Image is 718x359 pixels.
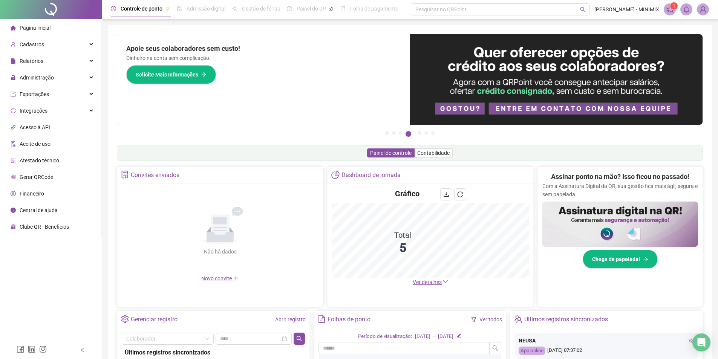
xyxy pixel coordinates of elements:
[492,345,498,351] span: search
[643,257,648,262] span: arrow-right
[350,6,398,12] span: Folha de pagamento
[11,108,16,113] span: sync
[296,336,302,342] span: search
[697,4,709,15] img: 94444
[341,169,401,182] div: Dashboard de jornada
[11,141,16,147] span: audit
[418,131,421,135] button: 5
[519,347,545,355] div: App online
[11,224,16,229] span: gift
[542,182,698,199] p: Com a Assinatura Digital da QR, sua gestão fica mais ágil, segura e sem papelada.
[415,333,430,341] div: [DATE]
[524,313,608,326] div: Últimos registros sincronizados
[413,279,448,285] a: Ver detalhes down
[580,7,586,12] span: search
[692,333,710,351] div: Open Intercom Messenger
[232,6,237,11] span: sun
[11,92,16,97] span: export
[11,174,16,180] span: qrcode
[417,150,450,156] span: Contabilidade
[11,191,16,196] span: dollar
[457,191,463,197] span: reload
[20,174,53,180] span: Gerar QRCode
[519,336,694,345] div: NEUSA
[11,25,16,31] span: home
[438,333,453,341] div: [DATE]
[297,6,326,12] span: Painel do DP
[542,202,698,247] img: banner%2F02c71560-61a6-44d4-94b9-c8ab97240462.png
[20,157,59,163] span: Atestado técnico
[111,6,116,11] span: clock-circle
[39,345,47,353] span: instagram
[683,6,690,13] span: bell
[185,247,255,256] div: Não há dados
[340,6,346,11] span: book
[479,316,502,322] a: Ver todos
[121,6,162,12] span: Controle de ponto
[20,58,43,64] span: Relatórios
[433,333,435,341] div: -
[20,141,51,147] span: Aceite de uso
[410,34,703,125] img: banner%2Fa8ee1423-cce5-4ffa-a127-5a2d429cc7d8.png
[11,58,16,64] span: file
[519,347,694,355] div: [DATE] 07:37:02
[121,315,129,323] span: setting
[131,169,179,182] div: Convites enviados
[471,317,476,322] span: filter
[80,347,85,353] span: left
[201,72,207,77] span: arrow-right
[689,338,694,343] span: eye
[126,43,401,54] h2: Apoie seus colaboradores sem custo!
[329,7,334,11] span: pushpin
[11,75,16,80] span: lock
[399,131,403,135] button: 3
[28,345,35,353] span: linkedin
[233,275,239,281] span: plus
[424,131,428,135] button: 6
[20,41,44,47] span: Cadastros
[20,108,47,114] span: Integrações
[20,224,69,230] span: Clube QR - Beneficios
[177,6,182,11] span: file-done
[392,131,396,135] button: 2
[11,42,16,47] span: user-add
[20,191,44,197] span: Financeiro
[666,6,673,13] span: notification
[318,315,326,323] span: file-text
[670,2,678,10] sup: 1
[20,124,50,130] span: Acesso à API
[242,6,280,12] span: Gestão de férias
[20,75,54,81] span: Administração
[131,313,178,326] div: Gerenciar registro
[126,65,216,84] button: Solicite Mais Informações
[126,54,401,62] p: Dinheiro na conta sem complicação.
[165,7,170,11] span: pushpin
[431,131,435,135] button: 7
[385,131,389,135] button: 1
[11,125,16,130] span: api
[187,6,225,12] span: Admissão digital
[11,208,16,213] span: info-circle
[551,171,689,182] h2: Assinar ponto na mão? Isso ficou no passado!
[592,255,640,263] span: Chega de papelada!
[673,3,675,9] span: 1
[456,333,461,338] span: edit
[20,25,51,31] span: Página inicial
[331,171,339,179] span: pie-chart
[395,188,419,199] h4: Gráfico
[17,345,24,353] span: facebook
[275,316,306,322] a: Abrir registro
[370,150,412,156] span: Painel de controle
[594,5,659,14] span: [PERSON_NAME] - MINIMIX
[136,70,198,79] span: Solicite Mais Informações
[443,191,449,197] span: download
[328,313,370,326] div: Folhas de ponto
[514,315,522,323] span: team
[358,333,412,341] div: Período de visualização:
[287,6,292,11] span: dashboard
[125,348,302,357] div: Últimos registros sincronizados
[20,207,58,213] span: Central de ajuda
[11,158,16,163] span: solution
[583,250,658,269] button: Chega de papelada!
[201,275,239,281] span: Novo convite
